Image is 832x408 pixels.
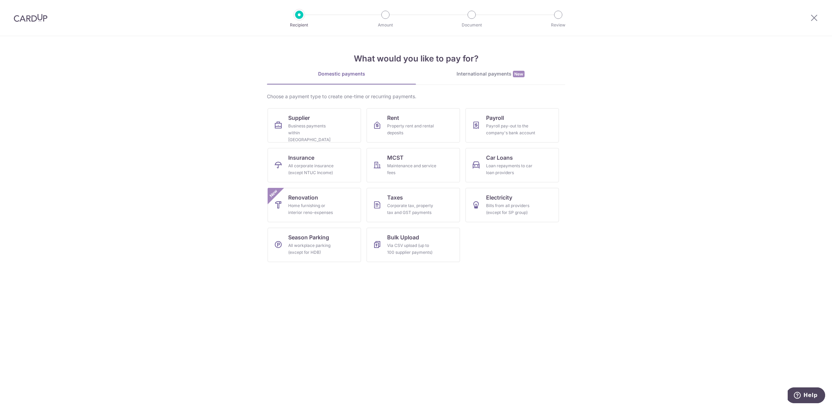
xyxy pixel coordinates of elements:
[288,242,338,256] div: All workplace parking (except for HDB)
[486,154,513,162] span: Car Loans
[288,233,329,241] span: Season Parking
[268,188,361,222] a: RenovationHome furnishing or interior reno-expensesNew
[465,108,559,143] a: PayrollPayroll pay-out to the company's bank account
[360,22,411,29] p: Amount
[387,162,437,176] div: Maintenance and service fees
[16,5,30,11] span: Help
[533,22,584,29] p: Review
[288,154,314,162] span: Insurance
[387,193,403,202] span: Taxes
[288,162,338,176] div: All corporate insurance (except NTUC Income)
[268,108,361,143] a: SupplierBusiness payments within [GEOGRAPHIC_DATA]
[387,154,404,162] span: MCST
[486,123,536,136] div: Payroll pay-out to the company's bank account
[288,202,338,216] div: Home furnishing or interior reno-expenses
[387,233,419,241] span: Bulk Upload
[268,188,279,199] span: New
[267,70,416,77] div: Domestic payments
[367,228,460,262] a: Bulk UploadVia CSV upload (up to 100 supplier payments)
[465,148,559,182] a: Car LoansLoan repayments to car loan providers
[268,148,361,182] a: InsuranceAll corporate insurance (except NTUC Income)
[267,93,565,100] div: Choose a payment type to create one-time or recurring payments.
[465,188,559,222] a: ElectricityBills from all providers (except for SP group)
[446,22,497,29] p: Document
[387,242,437,256] div: Via CSV upload (up to 100 supplier payments)
[288,114,310,122] span: Supplier
[486,114,504,122] span: Payroll
[274,22,325,29] p: Recipient
[288,193,318,202] span: Renovation
[513,71,525,77] span: New
[288,123,338,143] div: Business payments within [GEOGRAPHIC_DATA]
[387,114,399,122] span: Rent
[486,162,536,176] div: Loan repayments to car loan providers
[367,148,460,182] a: MCSTMaintenance and service fees
[367,188,460,222] a: TaxesCorporate tax, property tax and GST payments
[268,228,361,262] a: Season ParkingAll workplace parking (except for HDB)
[416,70,565,78] div: International payments
[367,108,460,143] a: RentProperty rent and rental deposits
[387,202,437,216] div: Corporate tax, property tax and GST payments
[788,387,825,405] iframe: Opens a widget where you can find more information
[486,202,536,216] div: Bills from all providers (except for SP group)
[486,193,512,202] span: Electricity
[387,123,437,136] div: Property rent and rental deposits
[14,14,47,22] img: CardUp
[267,53,565,65] h4: What would you like to pay for?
